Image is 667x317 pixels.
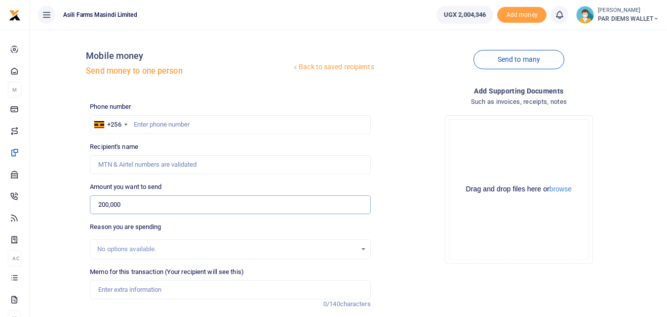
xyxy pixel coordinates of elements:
h5: Send money to one person [86,66,291,76]
small: [PERSON_NAME] [598,6,659,15]
img: profile-user [576,6,594,24]
li: Toup your wallet [497,7,547,23]
div: Drag and drop files here or [449,184,589,194]
input: UGX [90,195,370,214]
li: Ac [8,250,21,267]
span: 0/140 [323,300,340,308]
div: +256 [107,120,121,130]
label: Phone number [90,102,131,112]
span: Add money [497,7,547,23]
input: Enter extra information [90,280,370,299]
span: PAR DIEMS WALLET [598,14,659,23]
a: profile-user [PERSON_NAME] PAR DIEMS WALLET [576,6,659,24]
h4: Such as invoices, receipts, notes [379,96,659,107]
input: MTN & Airtel numbers are validated [90,155,370,174]
h4: Mobile money [86,50,291,61]
a: Add money [497,10,547,18]
button: browse [549,185,572,192]
div: Uganda: +256 [90,116,130,134]
img: logo-small [9,9,21,21]
h4: Add supporting Documents [379,86,659,96]
input: Enter phone number [90,115,370,134]
label: Recipient's name [90,142,138,152]
a: logo-small logo-large logo-large [9,11,21,18]
label: Memo for this transaction (Your recipient will see this) [90,267,244,277]
li: M [8,82,21,98]
div: File Uploader [445,115,593,264]
span: UGX 2,004,346 [444,10,486,20]
a: UGX 2,004,346 [436,6,493,24]
div: No options available. [97,244,356,254]
span: characters [340,300,371,308]
li: Wallet ballance [432,6,497,24]
span: Asili Farms Masindi Limited [59,10,141,19]
label: Amount you want to send [90,182,161,192]
a: Back to saved recipients [291,58,375,76]
a: Send to many [473,50,564,69]
label: Reason you are spending [90,222,161,232]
